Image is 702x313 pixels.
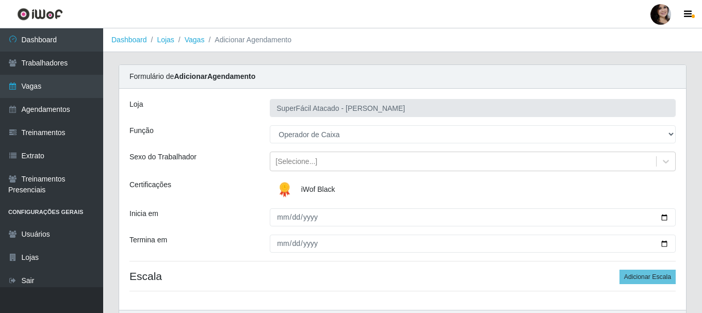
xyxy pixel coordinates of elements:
[119,65,686,89] div: Formulário de
[129,179,171,190] label: Certificações
[301,185,335,193] span: iWof Black
[174,72,255,80] strong: Adicionar Agendamento
[17,8,63,21] img: CoreUI Logo
[129,152,197,162] label: Sexo do Trabalhador
[103,28,702,52] nav: breadcrumb
[274,179,299,200] img: iWof Black
[129,270,676,283] h4: Escala
[619,270,676,284] button: Adicionar Escala
[129,99,143,110] label: Loja
[129,125,154,136] label: Função
[270,208,676,226] input: 00/00/0000
[270,235,676,253] input: 00/00/0000
[129,208,158,219] label: Inicia em
[129,235,167,245] label: Termina em
[185,36,205,44] a: Vagas
[275,156,317,167] div: [Selecione...]
[111,36,147,44] a: Dashboard
[157,36,174,44] a: Lojas
[204,35,291,45] li: Adicionar Agendamento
